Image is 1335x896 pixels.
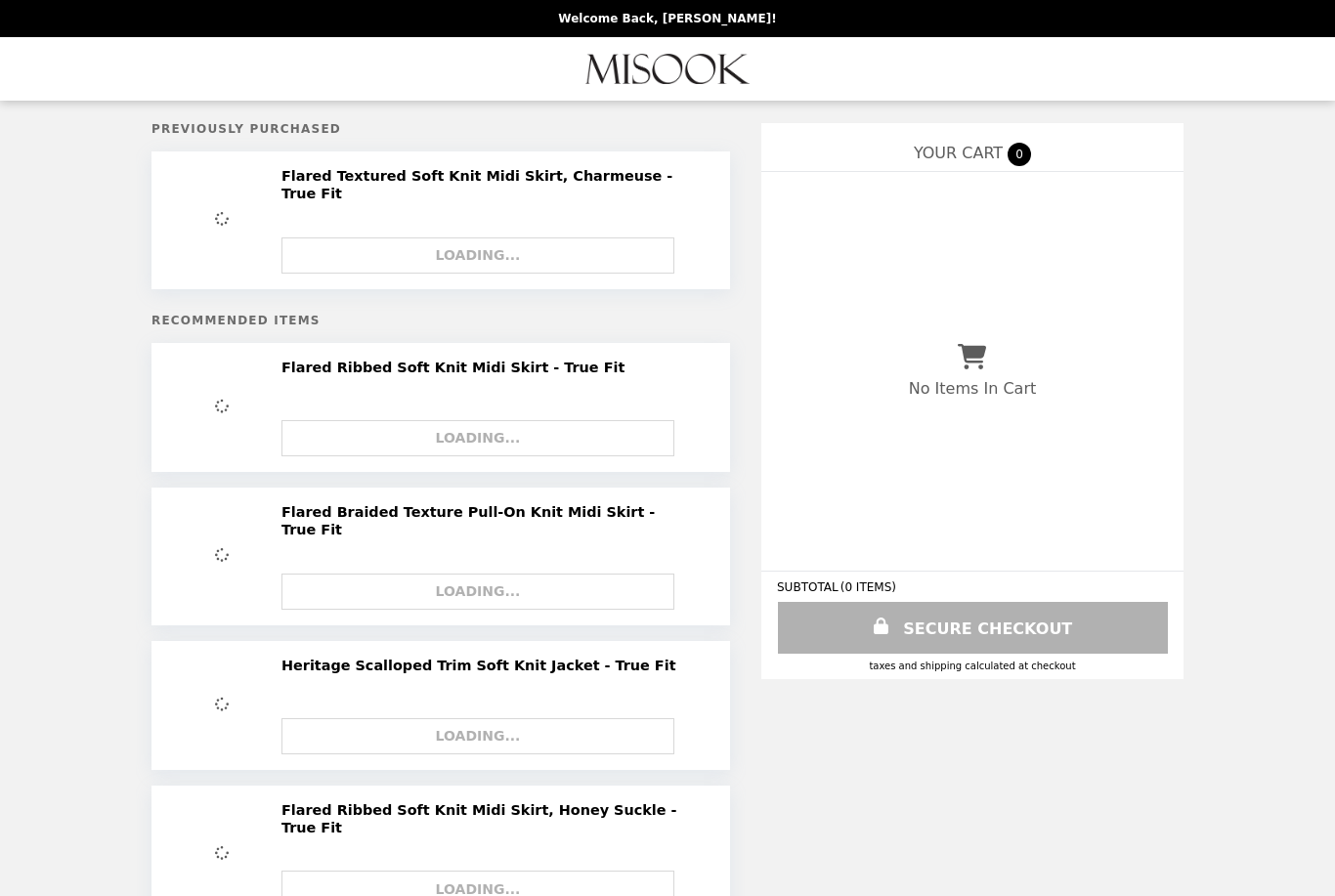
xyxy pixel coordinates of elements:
span: 0 [1008,143,1031,166]
h2: Flared Ribbed Soft Knit Midi Skirt, Honey Suckle - True Fit [281,801,701,837]
p: Welcome Back, [PERSON_NAME]! [558,12,776,25]
h2: Heritage Scalloped Trim Soft Knit Jacket - True Fit [281,657,684,674]
span: ( 0 ITEMS ) [840,580,896,594]
p: No Items In Cart [909,379,1036,398]
div: Taxes and Shipping calculated at checkout [777,661,1168,671]
img: Brand Logo [585,49,750,89]
span: SUBTOTAL [777,580,840,594]
h2: Flared Ribbed Soft Knit Midi Skirt - True Fit [281,359,632,376]
h5: Recommended Items [151,314,730,327]
h5: Previously Purchased [151,122,730,136]
h2: Flared Textured Soft Knit Midi Skirt, Charmeuse - True Fit [281,167,701,203]
span: YOUR CART [914,144,1003,162]
h2: Flared Braided Texture Pull-On Knit Midi Skirt - True Fit [281,503,701,539]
